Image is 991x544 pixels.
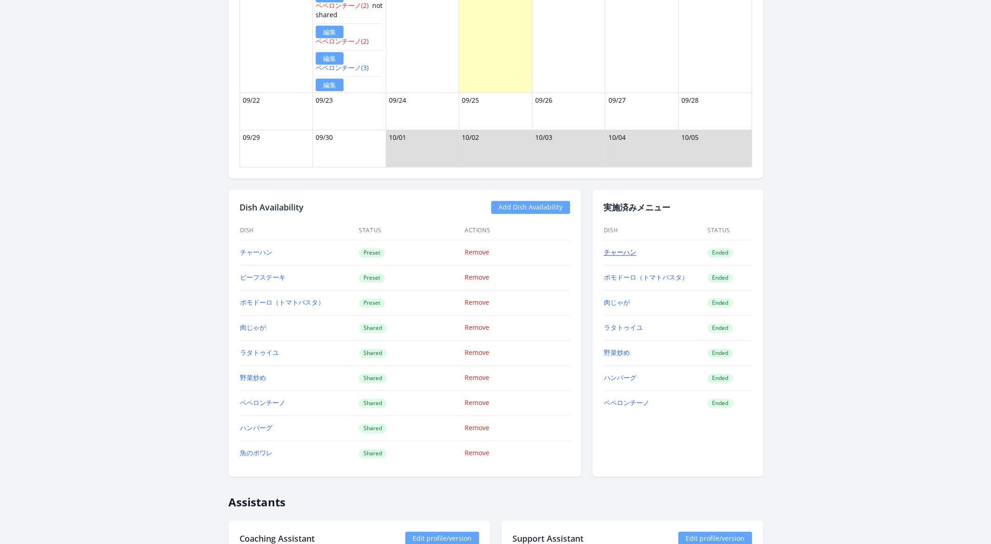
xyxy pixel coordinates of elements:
a: ペペロンチーノ [604,398,649,407]
a: ラタトゥイユ [604,323,643,332]
td: 09/25 [459,92,532,130]
th: Status [358,221,464,240]
span: Preset [359,298,385,308]
span: Ended [707,273,733,282]
a: Remove [465,348,489,357]
th: Dish [603,221,707,240]
span: Preset [359,248,385,257]
span: Shared [359,449,387,458]
h2: 実施済みメニュー [603,201,752,214]
a: ビーフステーキ [240,273,285,282]
a: 編集 [316,26,343,38]
a: 編集 [316,79,343,91]
a: 編集 [316,52,343,65]
a: Remove [465,323,489,332]
a: チャーハン [240,248,272,256]
a: ラタトゥイユ [240,348,279,357]
td: 09/22 [240,92,313,130]
td: 09/30 [313,130,386,167]
span: Shared [359,348,387,358]
td: 09/24 [386,92,459,130]
a: Add Dish Availability [491,201,570,214]
td: 09/29 [240,130,313,167]
a: Remove [465,273,489,282]
span: Shared [359,424,387,433]
a: Remove [465,398,489,407]
a: Remove [465,373,489,382]
span: Shared [359,374,387,383]
a: ポモドーロ（トマトパスタ） [240,298,324,307]
span: Ended [707,323,733,333]
a: ペペロンチーノ(3) [316,63,369,72]
a: 肉じゃが [240,323,266,332]
a: Remove [465,423,489,432]
td: 09/26 [532,92,605,130]
a: Remove [465,248,489,256]
a: ハンバーグ [604,373,636,382]
h2: Dish Availability [240,201,304,214]
th: Actions [464,221,570,240]
span: Ended [707,298,733,308]
td: 10/03 [532,130,605,167]
span: Ended [707,399,733,408]
a: チャーハン [604,248,636,256]
a: 魚のポワレ [240,448,272,457]
span: Shared [359,323,387,333]
span: Shared [359,399,387,408]
span: not shared [316,1,382,19]
a: 野菜炒め [604,348,630,357]
h2: Assistants [228,488,763,509]
td: 10/01 [386,130,459,167]
td: 09/23 [313,92,386,130]
a: ペペロンチーノ(2) [316,1,369,10]
span: Ended [707,348,733,358]
th: Status [707,221,752,240]
a: ハンバーグ [240,423,272,432]
a: ペペロンチーノ(2) [316,37,369,46]
span: Preset [359,273,385,282]
td: 10/05 [678,130,751,167]
a: 野菜炒め [240,373,266,382]
a: ポモドーロ（トマトパスタ） [604,273,688,282]
td: 10/04 [605,130,679,167]
td: 09/28 [678,92,751,130]
span: Ended [707,374,733,383]
a: 肉じゃが [604,298,630,307]
span: Ended [707,248,733,257]
a: ペペロンチーノ [240,398,285,407]
th: Dish [240,221,359,240]
a: Remove [465,298,489,307]
td: 09/27 [605,92,679,130]
a: Remove [465,448,489,457]
td: 10/02 [459,130,532,167]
